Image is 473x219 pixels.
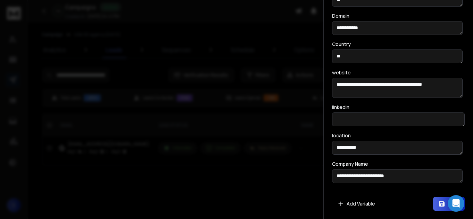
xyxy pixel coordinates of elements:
[448,195,464,212] div: Open Intercom Messenger
[332,133,351,138] label: location
[332,105,349,110] label: linkedin
[332,13,349,18] label: Domain
[332,42,351,47] label: Country
[332,197,381,211] button: Add Variable
[433,197,465,211] button: Save
[332,70,351,75] label: website
[332,162,368,166] label: Company Name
